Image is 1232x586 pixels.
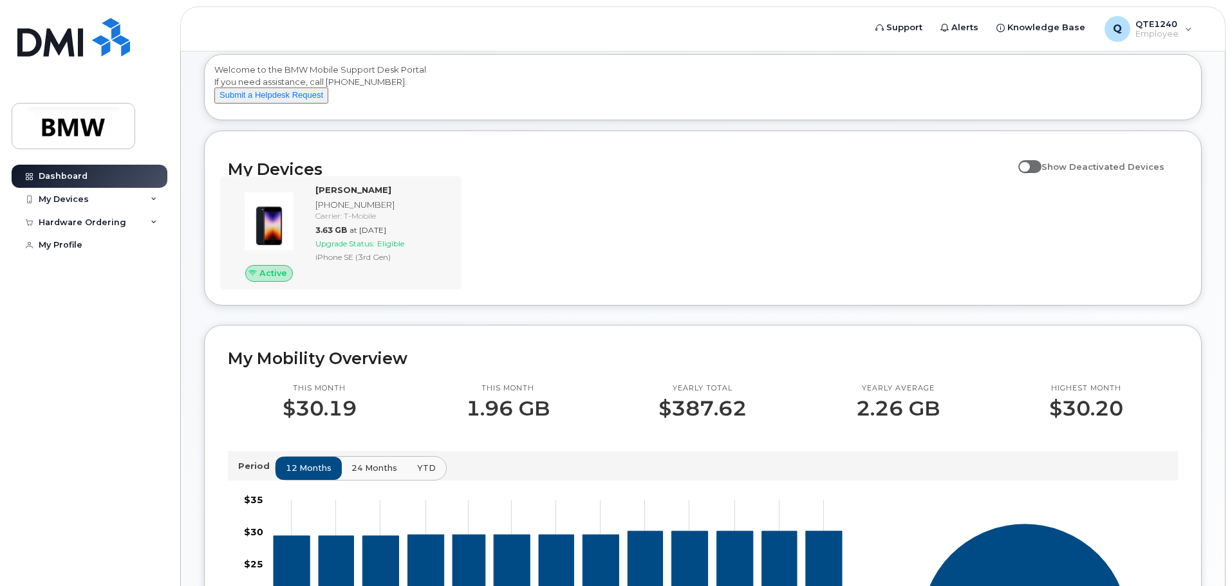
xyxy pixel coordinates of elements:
span: 24 months [351,462,397,474]
p: 2.26 GB [856,397,940,420]
h2: My Mobility Overview [228,349,1178,368]
p: Yearly average [856,383,940,394]
span: QTE1240 [1135,19,1179,29]
input: Show Deactivated Devices [1018,154,1029,165]
span: Active [259,267,287,279]
span: YTD [417,462,436,474]
h2: My Devices [228,160,1012,179]
span: Support [886,21,922,34]
a: Alerts [931,15,987,41]
a: Active[PERSON_NAME][PHONE_NUMBER]Carrier: T-Mobile3.63 GBat [DATE]Upgrade Status:EligibleiPhone S... [228,184,454,282]
tspan: $25 [244,558,263,569]
p: Highest month [1049,383,1123,394]
span: Q [1113,21,1122,37]
iframe: Messenger Launcher [1176,530,1222,576]
p: $387.62 [658,397,747,420]
span: Employee [1135,29,1179,39]
a: Submit a Helpdesk Request [214,89,328,100]
div: [PHONE_NUMBER] [315,199,449,211]
tspan: $30 [244,526,263,537]
div: Welcome to the BMW Mobile Support Desk Portal If you need assistance, call [PHONE_NUMBER]. [214,64,1191,115]
tspan: $35 [244,494,263,506]
span: Upgrade Status: [315,239,375,248]
div: Carrier: T-Mobile [315,210,449,221]
span: Show Deactivated Devices [1041,161,1164,172]
strong: [PERSON_NAME] [315,185,391,195]
div: QTE1240 [1096,16,1201,42]
div: iPhone SE (3rd Gen) [315,252,449,262]
p: This month [466,383,550,394]
p: Period [238,460,275,472]
p: Yearly total [658,383,747,394]
span: 3.63 GB [315,225,347,235]
img: image20231002-3703462-1angbar.jpeg [238,190,300,252]
span: Alerts [951,21,978,34]
p: This month [283,383,357,394]
a: Support [866,15,931,41]
button: Submit a Helpdesk Request [214,87,328,104]
p: $30.20 [1049,397,1123,420]
span: Eligible [377,239,404,248]
span: at [DATE] [350,225,386,235]
a: Knowledge Base [987,15,1094,41]
span: Knowledge Base [1007,21,1085,34]
p: 1.96 GB [466,397,550,420]
p: $30.19 [283,397,357,420]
